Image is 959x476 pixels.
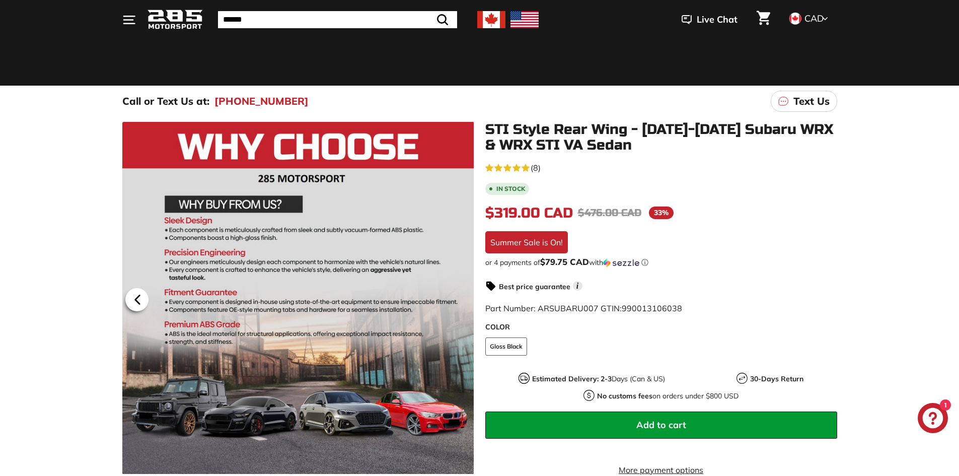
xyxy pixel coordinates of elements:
[485,303,682,313] span: Part Number: ARSUBARU007 GTIN:
[597,391,652,400] strong: No customs fees
[751,3,776,37] a: Cart
[485,231,568,253] div: Summer Sale is On!
[485,122,837,153] h1: STI Style Rear Wing - [DATE]-[DATE] Subaru WRX & WRX STI VA Sedan
[499,282,570,291] strong: Best price guarantee
[669,7,751,32] button: Live Chat
[147,8,203,32] img: Logo_285_Motorsport_areodynamics_components
[597,391,739,401] p: on orders under $800 USD
[532,374,665,384] p: Days (Can & US)
[485,161,837,174] a: 4.6 rating (8 votes)
[218,11,457,28] input: Search
[540,256,589,267] span: $79.75 CAD
[532,374,612,383] strong: Estimated Delivery: 2-3
[485,205,573,222] span: $319.00 CAD
[531,162,541,174] span: (8)
[214,94,309,109] a: [PHONE_NUMBER]
[122,94,209,109] p: Call or Text Us at:
[496,186,525,192] b: In stock
[578,207,641,219] span: $476.00 CAD
[622,303,682,313] span: 990013106038
[804,13,824,24] span: CAD
[915,403,951,436] inbox-online-store-chat: Shopify online store chat
[485,257,837,267] div: or 4 payments of with
[793,94,830,109] p: Text Us
[771,91,837,112] a: Text Us
[603,258,639,267] img: Sezzle
[485,412,837,439] button: Add to cart
[697,13,737,26] span: Live Chat
[636,419,686,431] span: Add to cart
[750,374,803,383] strong: 30-Days Return
[485,257,837,267] div: or 4 payments of$79.75 CADwithSezzle Click to learn more about Sezzle
[573,281,582,291] span: i
[485,322,837,332] label: COLOR
[649,207,674,219] span: 33%
[485,464,837,476] a: More payment options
